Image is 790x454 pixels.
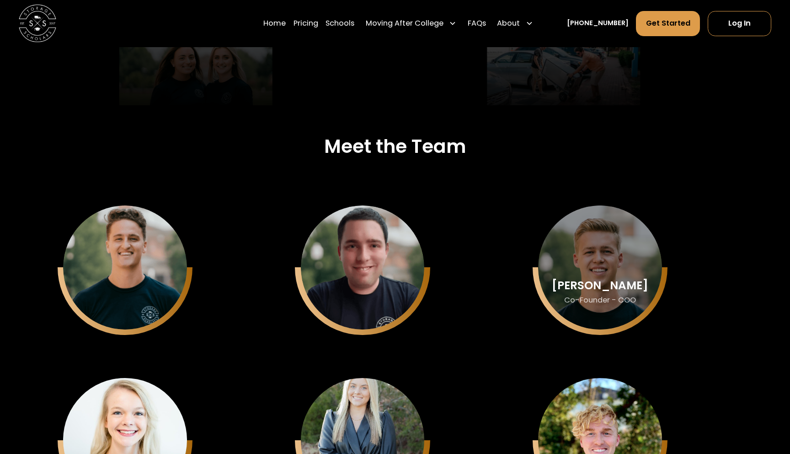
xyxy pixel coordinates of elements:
[119,5,272,120] img: Storage Scholars team members
[19,5,56,42] img: Storage Scholars main logo
[324,135,466,157] h3: Meet the Team
[362,11,460,37] div: Moving After College
[294,11,318,37] a: Pricing
[326,11,354,37] a: Schools
[636,11,700,36] a: Get Started
[552,279,648,292] div: [PERSON_NAME]
[708,11,771,36] a: Log In
[567,18,629,28] a: [PHONE_NUMBER]
[497,18,520,29] div: About
[468,11,486,37] a: FAQs
[564,295,636,305] div: Co-Founder - COO
[493,11,537,37] div: About
[366,18,443,29] div: Moving After College
[263,11,286,37] a: Home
